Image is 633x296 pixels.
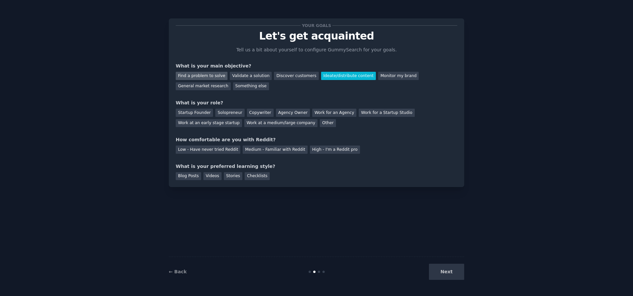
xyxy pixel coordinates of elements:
div: Work at a medium/large company [244,119,317,127]
div: What is your preferred learning style? [176,163,457,170]
div: High - I'm a Reddit pro [310,146,360,154]
div: Medium - Familiar with Reddit [243,146,307,154]
div: Work at an early stage startup [176,119,242,127]
div: Blog Posts [176,172,201,180]
div: Work for a Startup Studio [359,109,414,117]
div: Monitor my brand [378,72,419,80]
div: Work for an Agency [312,109,356,117]
div: Ideate/distribute content [321,72,376,80]
div: Checklists [245,172,270,180]
div: Other [320,119,336,127]
div: What is your main objective? [176,63,457,69]
div: What is your role? [176,99,457,106]
div: How comfortable are you with Reddit? [176,136,457,143]
p: Tell us a bit about yourself to configure GummySearch for your goals. [233,46,400,53]
div: Startup Founder [176,109,213,117]
div: Videos [203,172,222,180]
div: Solopreneur [215,109,244,117]
div: General market research [176,82,231,91]
div: Validate a solution [230,72,272,80]
div: Discover customers [274,72,318,80]
div: Copywriter [247,109,274,117]
div: Something else [233,82,269,91]
div: Stories [224,172,242,180]
p: Let's get acquainted [176,30,457,42]
span: Your goals [301,22,332,29]
div: Find a problem to solve [176,72,227,80]
div: Low - Have never tried Reddit [176,146,240,154]
div: Agency Owner [276,109,310,117]
a: ← Back [169,269,187,274]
